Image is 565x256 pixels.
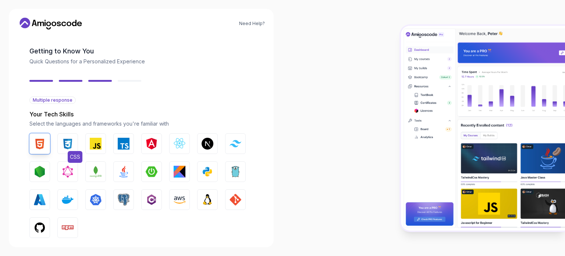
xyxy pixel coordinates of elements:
[146,166,157,178] img: Spring Boot
[90,194,102,206] img: Kubernetes
[225,189,246,210] button: GIT
[118,194,129,206] img: PostgreSQL
[174,138,185,150] img: React.js
[57,217,78,238] button: Npm
[57,161,78,182] button: GraphQL
[85,161,106,182] button: MongoDB
[33,97,72,103] span: Multiple response
[29,58,253,65] p: Quick Questions for a Personalized Experience
[85,189,106,210] button: Kubernetes
[169,189,190,210] button: AWS
[202,194,213,206] img: Linux
[62,222,74,234] img: Npm
[18,18,84,29] a: Home link
[29,189,50,210] button: Azure
[85,133,106,154] button: JavaScript
[230,166,241,178] img: Go
[113,133,134,154] button: TypeScript
[230,140,241,147] img: Tailwind CSS
[29,133,50,154] button: HTML
[225,133,246,154] button: Tailwind CSS
[113,161,134,182] button: Java
[90,166,102,178] img: MongoDB
[118,138,129,150] img: TypeScript
[169,133,190,154] button: React.js
[29,161,50,182] button: Node.js
[29,120,253,127] p: Select the languages and frameworks you're familiar with
[197,161,218,182] button: Python
[90,138,102,150] img: JavaScript
[197,133,218,154] button: Next.js
[62,166,74,178] img: GraphQL
[146,194,157,206] img: C#
[62,138,74,150] img: CSS
[34,222,46,234] img: GitHub
[202,138,213,150] img: Next.js
[29,110,253,119] p: Your Tech Skills
[146,138,157,150] img: Angular
[174,194,185,206] img: AWS
[401,26,565,231] img: Amigoscode Dashboard
[239,21,265,27] a: Need Help?
[34,166,46,178] img: Node.js
[174,166,185,178] img: Kotlin
[113,189,134,210] button: PostgreSQL
[141,161,162,182] button: Spring Boot
[34,138,46,150] img: HTML
[29,46,253,56] h2: Getting to Know You
[141,189,162,210] button: C#
[34,194,46,206] img: Azure
[62,194,74,206] img: Docker
[202,166,213,178] img: Python
[57,133,78,154] button: CSSCSS
[225,161,246,182] button: Go
[169,161,190,182] button: Kotlin
[118,166,129,178] img: Java
[230,194,241,206] img: GIT
[141,133,162,154] button: Angular
[57,189,78,210] button: Docker
[29,217,50,238] button: GitHub
[68,151,82,163] span: CSS
[197,189,218,210] button: Linux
